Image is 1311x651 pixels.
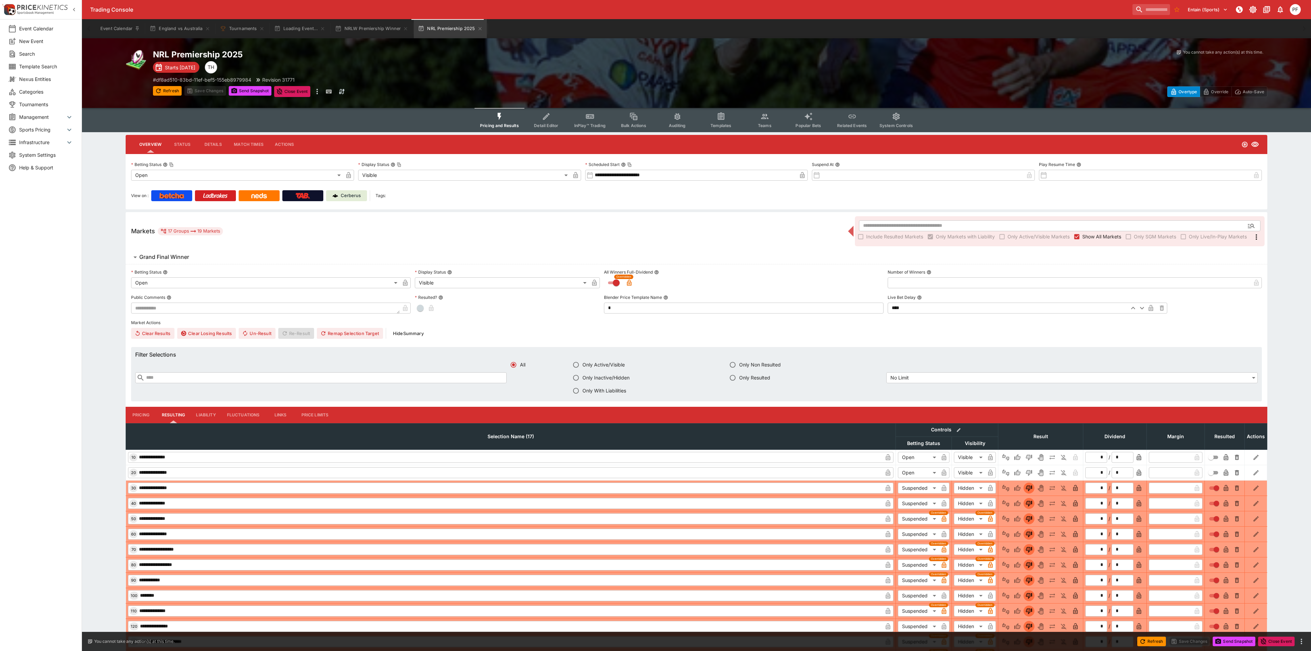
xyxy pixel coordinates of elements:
button: Void [1035,529,1046,540]
button: Copy To Clipboard [627,162,632,167]
button: Win [1012,606,1023,617]
button: Override [1200,86,1231,97]
h6: Filter Selections [135,351,1258,358]
button: Open [1245,220,1257,232]
img: PriceKinetics [17,5,68,10]
div: Open [898,467,939,478]
button: Void [1035,544,1046,555]
button: Resulting [156,407,191,423]
span: 110 [129,609,138,613]
div: Hidden [954,575,985,586]
button: Lose [1024,452,1034,463]
button: Lose [1024,529,1034,540]
div: Suspended [898,575,939,586]
div: Peter Fairgrieve [1290,4,1301,15]
button: Send Snapshot [1213,637,1255,646]
span: 10 [130,455,137,460]
h6: Grand Final Winner [139,253,189,261]
p: You cannot take any action(s) at this time. [1183,49,1263,55]
button: NRLW Premiership Winner [331,19,412,38]
div: / [1109,577,1110,584]
button: Toggle light/dark mode [1247,3,1259,16]
span: 50 [130,516,137,521]
button: Status [167,136,198,153]
button: Remap Selection Target [317,328,383,339]
button: Void [1035,590,1046,601]
span: InPlay™ Trading [574,123,606,128]
button: Lose [1024,575,1034,586]
span: Management [19,113,65,121]
button: Copy To Clipboard [397,162,401,167]
th: Controls [896,423,998,437]
span: Show All Markets [1082,233,1121,240]
span: Selection Name (17) [480,432,541,441]
label: View on : [131,190,149,201]
p: Scheduled Start [585,162,620,167]
button: Win [1012,483,1023,494]
button: Overtype [1167,86,1200,97]
button: Eliminated In Play [1058,559,1069,570]
button: Links [265,407,296,423]
span: Categories [19,88,73,95]
div: Suspended [898,498,939,509]
div: Suspended [898,559,939,570]
span: Visibility [957,439,993,447]
button: Win [1012,621,1023,632]
button: Overview [134,136,167,153]
span: Only Live/In-Play Markets [1189,233,1247,240]
button: Not Set [1000,483,1011,494]
button: Win [1012,590,1023,601]
button: Clear Losing Results [177,328,236,339]
img: Neds [251,193,267,198]
span: Help & Support [19,164,73,171]
p: Revision 31771 [262,76,295,83]
button: Event Calendar [96,19,144,38]
button: Peter Fairgrieve [1288,2,1303,17]
div: / [1109,515,1110,522]
button: Push [1047,483,1058,494]
div: / [1109,469,1110,476]
button: Refresh [153,86,182,96]
button: Eliminated In Play [1058,483,1069,494]
svg: Open [1241,141,1248,148]
button: Void [1035,452,1046,463]
span: Related Events [837,123,867,128]
span: Sports Pricing [19,126,65,133]
div: / [1109,607,1110,614]
span: New Event [19,38,73,45]
div: / [1109,500,1110,507]
button: Actions [269,136,300,153]
button: Void [1035,621,1046,632]
input: search [1132,4,1170,15]
button: NOT Connected to PK [1233,3,1245,16]
img: Ladbrokes [203,193,228,198]
button: Push [1047,452,1058,463]
th: Resulted [1205,423,1245,449]
button: HideSummary [389,328,428,339]
span: Un-Result [239,328,275,339]
button: Public Comments [167,295,171,300]
span: Teams [758,123,772,128]
p: Display Status [415,269,446,275]
button: Blender Price Template Name [663,295,668,300]
p: Betting Status [131,162,161,167]
button: Not Set [1000,544,1011,555]
button: Lose [1024,621,1034,632]
button: Live Bet Delay [917,295,922,300]
span: 30 [130,486,137,490]
span: Tournaments [19,101,73,108]
span: Infrastructure [19,139,65,146]
span: Event Calendar [19,25,73,32]
div: Todd Henderson [205,61,217,73]
button: Push [1047,559,1058,570]
svg: More [1252,233,1260,241]
button: Fluctuations [222,407,265,423]
button: Win [1012,559,1023,570]
span: 80 [130,563,137,567]
p: Suspend At [812,162,834,167]
span: Overridden [931,511,946,515]
div: Hidden [954,606,985,617]
button: Pricing [126,407,156,423]
span: Overridden [977,541,992,546]
img: Betcha [159,193,184,198]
